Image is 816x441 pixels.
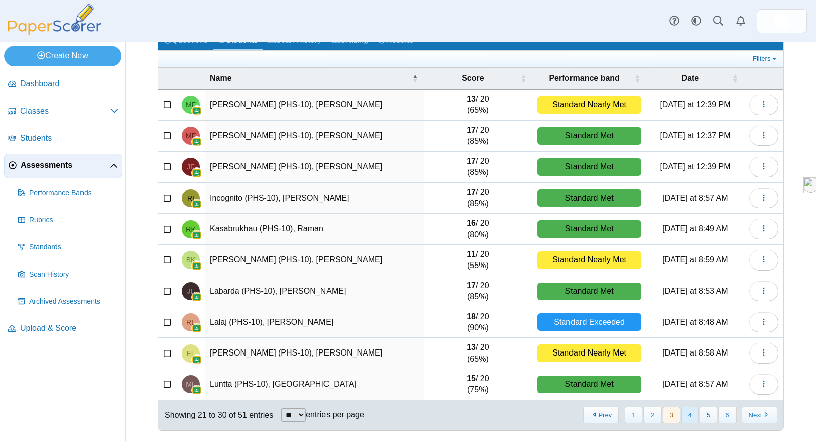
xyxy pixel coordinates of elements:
b: 17 [467,126,476,134]
td: / 20 (75%) [424,369,532,400]
a: Standards [14,235,122,259]
a: Scan History [14,262,122,287]
time: [DATE] at 8:57 AM [662,380,728,388]
a: Assessments [4,154,122,178]
span: Michael Fontaine (PHS-10) [186,132,196,139]
b: 17 [467,188,476,196]
div: Standard Met [537,127,641,145]
b: 11 [467,250,476,258]
img: googleClassroom-logo.png [192,261,202,271]
b: 13 [467,343,476,351]
span: Date : Activate to sort [732,68,738,89]
a: Classes [4,100,122,124]
time: [DATE] at 8:48 AM [662,318,728,326]
img: googleClassroom-logo.png [192,385,202,395]
img: ps.aVEBcgCxQUDAswXp [774,13,790,29]
img: PaperScorer [4,4,105,35]
span: Upload & Score [20,323,118,334]
b: 18 [467,312,476,321]
span: Classes [20,106,110,117]
span: Performance band : Activate to sort [634,68,640,89]
span: Matthew Fantozzi (PHS-10) [186,101,196,108]
span: Students [20,133,118,144]
span: Madison Luntta (PHS-10) [186,381,195,388]
span: Archived Assessments [29,297,118,307]
a: Upload & Score [4,317,122,341]
b: 13 [467,95,476,103]
a: Archived Assessments [14,290,122,314]
td: Kasabrukhau (PHS-10), Raman [205,214,424,245]
td: [PERSON_NAME] (PHS-10), [PERSON_NAME] [205,121,424,152]
button: Next [742,407,777,423]
a: Dashboard [4,72,122,97]
span: Elisa Lopez (PHS-10) [186,350,195,357]
img: googleClassroom-logo.png [192,292,202,302]
span: Bianca Krzesinski (PHS-10) [186,256,196,263]
td: / 20 (80%) [424,214,532,245]
time: [DATE] at 8:49 AM [662,224,728,233]
div: Standard Nearly Met [537,344,641,362]
span: Dashboard [20,78,118,90]
a: PaperScorer [4,28,105,36]
img: googleClassroom-logo.png [192,230,202,240]
time: [DATE] at 12:39 PM [660,100,730,109]
label: entries per page [306,410,364,419]
a: Create New [4,46,121,66]
span: Assessments [21,160,110,171]
button: Previous [583,407,619,423]
td: Incognito (PHS-10), [PERSON_NAME] [205,183,424,214]
span: Kevin Levesque [774,13,790,29]
nav: pagination [582,407,777,423]
span: Scan History [29,270,118,280]
td: / 20 (85%) [424,183,532,214]
div: Showing 21 to 30 of 51 entries [158,400,273,430]
b: 16 [467,219,476,227]
button: 2 [643,407,661,423]
span: Rubrics [29,215,118,225]
b: 17 [467,281,476,290]
a: Performance Bands [14,181,122,205]
span: Score [462,74,484,82]
a: Filters [750,54,781,64]
a: Rubrics [14,208,122,232]
span: Score : Activate to sort [520,68,526,89]
a: Students [4,127,122,151]
button: 5 [700,407,717,423]
td: / 20 (65%) [424,90,532,121]
td: [PERSON_NAME] (PHS-10), [PERSON_NAME] [205,152,424,183]
button: 4 [681,407,699,423]
button: 1 [625,407,642,423]
img: googleClassroom-logo.png [192,106,202,116]
span: Name [210,74,232,82]
button: 6 [718,407,736,423]
button: 3 [663,407,680,423]
div: Standard Met [537,283,641,300]
td: / 20 (90%) [424,307,532,338]
time: [DATE] at 12:37 PM [660,131,730,140]
time: [DATE] at 8:59 AM [662,255,728,264]
td: / 20 (55%) [424,245,532,276]
div: Standard Exceeded [537,313,641,331]
img: googleClassroom-logo.png [192,199,202,209]
td: / 20 (65%) [424,338,532,369]
b: 17 [467,157,476,165]
img: googleClassroom-logo.png [192,137,202,147]
time: [DATE] at 8:57 AM [662,194,728,202]
td: Labarda (PHS-10), [PERSON_NAME] [205,276,424,307]
div: Standard Met [537,376,641,393]
span: Date [682,74,699,82]
span: Raman Kasabrukhau (PHS-10) [186,226,195,233]
time: [DATE] at 12:39 PM [660,162,730,171]
td: Luntta (PHS-10), [GEOGRAPHIC_DATA] [205,369,424,400]
td: [PERSON_NAME] (PHS-10), [PERSON_NAME] [205,338,424,369]
td: [PERSON_NAME] (PHS-10), [PERSON_NAME] [205,90,424,121]
b: 15 [467,374,476,383]
div: Standard Nearly Met [537,96,641,114]
div: Standard Met [537,220,641,238]
span: Jake Freitas (PHS-10) [187,163,195,170]
img: googleClassroom-logo.png [192,323,202,333]
span: Performance band [549,74,619,82]
div: Standard Met [537,158,641,176]
span: Name : Activate to invert sorting [412,68,418,89]
a: Alerts [729,10,752,32]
